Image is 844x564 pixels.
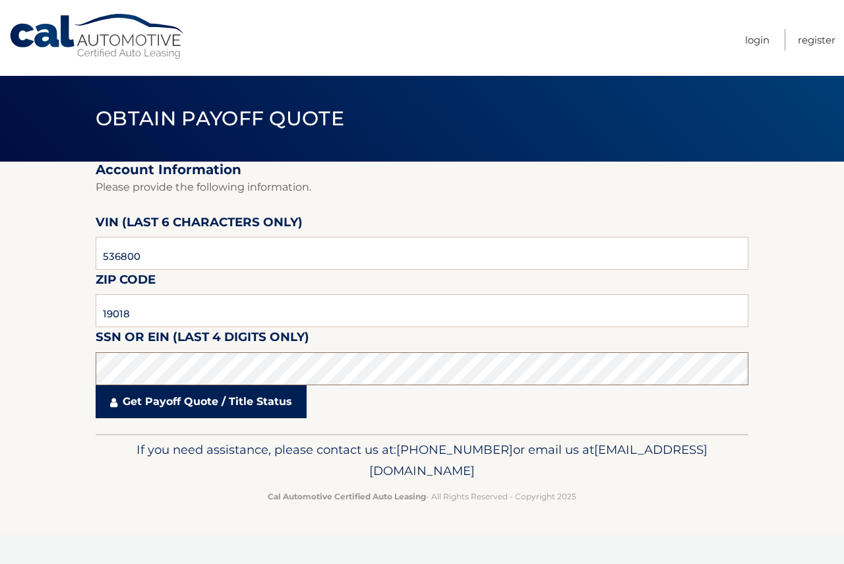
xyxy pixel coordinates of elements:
strong: Cal Automotive Certified Auto Leasing [268,491,426,501]
label: Zip Code [96,270,156,294]
a: Register [798,29,835,51]
a: Login [745,29,769,51]
p: - All Rights Reserved - Copyright 2025 [104,489,740,503]
h2: Account Information [96,162,748,178]
span: Obtain Payoff Quote [96,106,344,131]
label: SSN or EIN (last 4 digits only) [96,327,309,352]
a: Get Payoff Quote / Title Status [96,385,307,418]
p: Please provide the following information. [96,178,748,197]
label: VIN (last 6 characters only) [96,212,303,237]
p: If you need assistance, please contact us at: or email us at [104,439,740,482]
span: [PHONE_NUMBER] [396,442,513,457]
a: Cal Automotive [9,13,187,60]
